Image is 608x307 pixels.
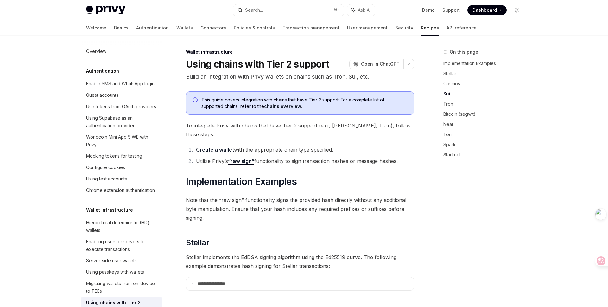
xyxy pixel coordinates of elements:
div: Worldcoin Mini App SIWE with Privy [86,133,158,148]
div: Overview [86,48,106,55]
span: Dashboard [472,7,497,13]
a: Chrome extension authentication [81,185,162,196]
a: Implementation Examples [443,58,527,69]
p: Build an integration with Privy wallets on chains such as Tron, Sui, etc. [186,72,414,81]
span: Implementation Examples [186,176,297,187]
a: Transaction management [282,20,339,36]
a: Enable SMS and WhatsApp login [81,78,162,89]
span: Open in ChatGPT [361,61,400,67]
div: Enable SMS and WhatsApp login [86,80,155,88]
a: Support [442,7,460,13]
a: Create a wallet [196,147,234,153]
a: Overview [81,46,162,57]
span: This guide covers integration with chains that have Tier 2 support. For a complete list of suppor... [201,97,408,109]
a: API reference [446,20,477,36]
span: Note that the “raw sign” functionality signs the provided hash directly without any additional by... [186,196,414,222]
button: Toggle dark mode [512,5,522,15]
span: Ask AI [358,7,370,13]
a: Basics [114,20,129,36]
a: Policies & controls [234,20,275,36]
div: Using Supabase as an authentication provider [86,114,158,129]
button: Ask AI [347,4,375,16]
a: Using Supabase as an authentication provider [81,112,162,131]
a: Stellar [443,69,527,79]
li: with the appropriate chain type specified. [194,145,414,154]
a: Welcome [86,20,106,36]
h5: Wallet infrastructure [86,206,133,214]
a: Using test accounts [81,173,162,185]
div: Migrating wallets from on-device to TEEs [86,280,158,295]
div: Using test accounts [86,175,127,183]
a: Worldcoin Mini App SIWE with Privy [81,131,162,150]
a: Hierarchical deterministic (HD) wallets [81,217,162,236]
a: Guest accounts [81,89,162,101]
a: Near [443,119,527,129]
span: Stellar implements the EdDSA signing algorithm using the Ed25519 curve. The following example dem... [186,253,414,271]
a: Tron [443,99,527,109]
button: Open in ChatGPT [349,59,403,69]
a: Ton [443,129,527,140]
div: Wallet infrastructure [186,49,414,55]
a: Bitcoin (segwit) [443,109,527,119]
a: Use tokens from OAuth providers [81,101,162,112]
div: Search... [245,6,263,14]
h5: Authentication [86,67,119,75]
a: Security [395,20,413,36]
span: ⌘ K [333,8,340,13]
div: Hierarchical deterministic (HD) wallets [86,219,158,234]
a: Mocking tokens for testing [81,150,162,162]
a: Recipes [421,20,439,36]
div: Use tokens from OAuth providers [86,103,156,110]
a: Sui [443,89,527,99]
a: chains overview [264,103,301,109]
a: Authentication [136,20,169,36]
span: To integrate Privy with chains that have Tier 2 support (e.g., [PERSON_NAME], Tron), follow these... [186,121,414,139]
svg: Info [193,97,199,104]
a: Using passkeys with wallets [81,266,162,278]
span: On this page [450,48,478,56]
a: Starknet [443,150,527,160]
a: Server-side user wallets [81,255,162,266]
div: Enabling users or servers to execute transactions [86,238,158,253]
h1: Using chains with Tier 2 support [186,58,329,70]
a: “raw sign” [228,158,254,165]
a: Dashboard [467,5,507,15]
div: Guest accounts [86,91,118,99]
button: Search...⌘K [233,4,344,16]
img: light logo [86,6,125,15]
div: Mocking tokens for testing [86,152,142,160]
div: Configure cookies [86,164,125,171]
a: Configure cookies [81,162,162,173]
a: User management [347,20,388,36]
div: Chrome extension authentication [86,186,155,194]
a: Cosmos [443,79,527,89]
a: Connectors [200,20,226,36]
li: Utilize Privy’s functionality to sign transaction hashes or message hashes. [194,157,414,166]
a: Wallets [176,20,193,36]
a: Demo [422,7,435,13]
a: Enabling users or servers to execute transactions [81,236,162,255]
div: Server-side user wallets [86,257,137,265]
div: Using passkeys with wallets [86,268,144,276]
span: Stellar [186,238,209,248]
a: Spark [443,140,527,150]
a: Migrating wallets from on-device to TEEs [81,278,162,297]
